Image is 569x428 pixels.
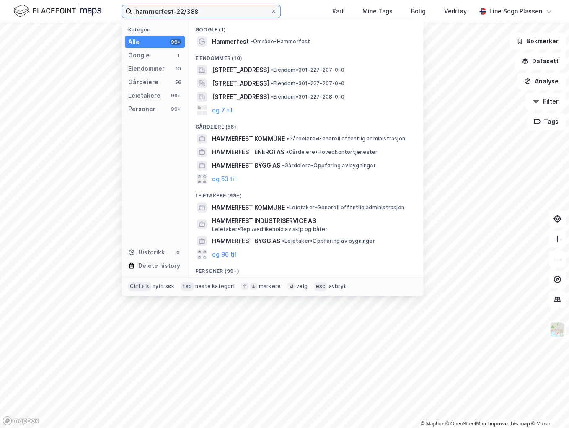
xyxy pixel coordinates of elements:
div: 99+ [170,92,181,99]
div: Kontrollprogram for chat [527,388,569,428]
button: og 53 til [212,174,236,184]
div: Mine Tags [362,6,393,16]
div: avbryt [328,283,346,290]
div: Google [128,50,150,60]
div: Eiendommer (10) [189,48,423,63]
div: nytt søk [153,283,175,290]
span: • [287,135,289,142]
iframe: Chat Widget [527,388,569,428]
div: 99+ [170,106,181,112]
span: Hammerfest [212,36,249,47]
span: Leietaker • Generell offentlig administrasjon [287,204,404,211]
div: Personer [128,104,155,114]
span: HAMMERFEST KOMMUNE [212,134,285,144]
span: Gårdeiere • Hovedkontortjenester [286,149,378,156]
span: HAMMERFEST BYGG AS [212,161,280,171]
span: [STREET_ADDRESS] [212,92,269,102]
div: 56 [175,79,181,86]
span: • [286,149,289,155]
button: og 7 til [212,105,233,115]
span: Område • Hammerfest [251,38,310,45]
button: Tags [527,113,566,130]
div: Delete history [138,261,180,271]
span: HAMMERFEST KOMMUNE [212,202,285,213]
div: Ctrl + k [128,282,151,291]
div: Gårdeiere [128,77,158,87]
button: Bokmerker [509,33,566,49]
a: Improve this map [488,421,530,427]
div: neste kategori [195,283,235,290]
span: HAMMERFEST INDUSTRISERVICE AS [212,216,413,226]
div: Leietakere [128,91,160,101]
div: Kategori [128,26,185,33]
span: HAMMERFEST BYGG AS [212,236,280,246]
button: Datasett [515,53,566,70]
a: OpenStreetMap [445,421,486,427]
span: Leietaker • Oppføring av bygninger [282,238,375,244]
span: Leietaker • Rep./vedlikehold av skip og båter [212,226,328,233]
a: Mapbox [421,421,444,427]
span: • [271,93,273,100]
div: esc [314,282,327,291]
span: Gårdeiere • Oppføring av bygninger [282,162,376,169]
div: Leietakere (99+) [189,186,423,201]
span: [STREET_ADDRESS] [212,65,269,75]
img: Z [549,322,565,337]
img: logo.f888ab2527a4732fd821a326f86c7f29.svg [13,4,101,18]
div: Gårdeiere (56) [189,117,423,132]
button: Analyse [517,73,566,90]
span: • [271,67,273,73]
span: • [251,38,253,44]
div: Personer (99+) [189,261,423,276]
div: Line Sogn Plassen [489,6,542,16]
span: [STREET_ADDRESS] [212,78,269,88]
span: Eiendom • 301-227-207-0-0 [271,67,344,73]
a: Mapbox homepage [3,416,39,425]
span: • [271,80,273,86]
div: 99+ [170,39,181,45]
div: Historikk [128,247,165,257]
div: tab [181,282,194,291]
span: HAMMERFEST ENERGI AS [212,147,284,157]
span: Eiendom • 301-227-207-0-0 [271,80,344,87]
div: 10 [175,65,181,72]
div: markere [259,283,281,290]
button: og 96 til [212,249,236,259]
div: Bolig [411,6,426,16]
span: Gårdeiere • Generell offentlig administrasjon [287,135,405,142]
span: Eiendom • 301-227-208-0-0 [271,93,344,100]
div: Google (1) [189,20,423,35]
span: • [282,238,284,244]
div: Verktøy [444,6,467,16]
div: Eiendommer [128,64,165,74]
span: • [287,204,289,210]
span: • [282,162,284,169]
div: Kart [332,6,344,16]
div: Alle [128,37,140,47]
div: 0 [175,249,181,256]
div: velg [296,283,308,290]
input: Søk på adresse, matrikkel, gårdeiere, leietakere eller personer [132,5,270,18]
button: Filter [525,93,566,110]
div: 1 [175,52,181,59]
